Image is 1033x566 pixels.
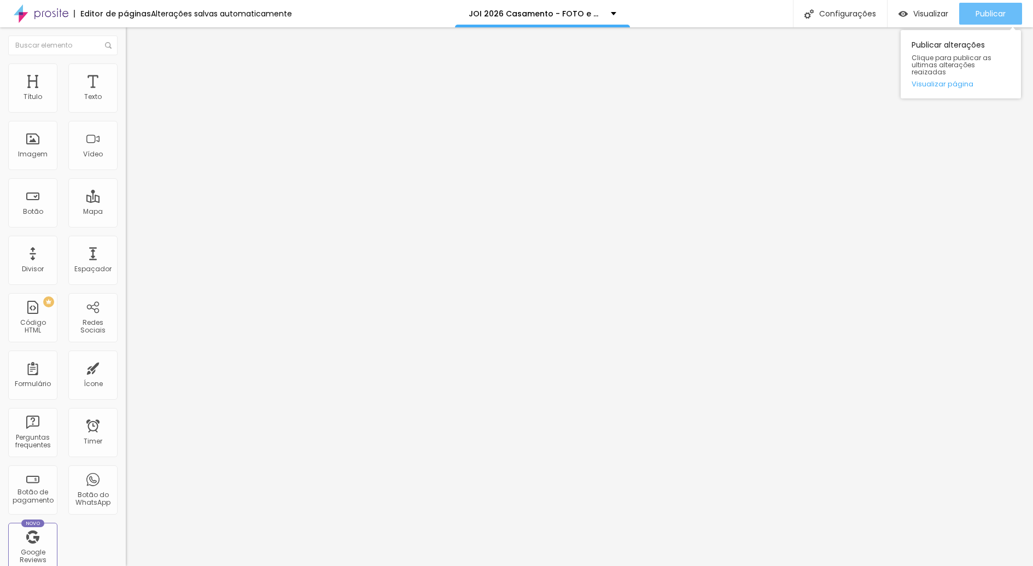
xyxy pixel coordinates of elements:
[11,434,54,450] div: Perguntas frequentes
[71,319,114,335] div: Redes Sociais
[469,10,603,17] p: JOI 2026 Casamento - FOTO e VIDEO
[21,520,45,527] div: Novo
[11,549,54,564] div: Google Reviews
[11,488,54,504] div: Botão de pagamento
[22,265,44,273] div: Divisor
[24,93,42,101] div: Título
[151,10,292,17] div: Alterações salvas automaticamente
[11,319,54,335] div: Código HTML
[15,380,51,388] div: Formulário
[888,3,959,25] button: Visualizar
[23,208,43,215] div: Botão
[83,208,103,215] div: Mapa
[105,42,112,49] img: Icone
[74,265,112,273] div: Espaçador
[901,30,1021,98] div: Publicar alterações
[71,491,114,507] div: Botão do WhatsApp
[18,150,48,158] div: Imagem
[8,36,118,55] input: Buscar elemento
[84,93,102,101] div: Texto
[74,10,151,17] div: Editor de páginas
[912,54,1010,76] span: Clique para publicar as ultimas alterações reaizadas
[126,27,1033,566] iframe: Editor
[912,80,1010,87] a: Visualizar página
[898,9,908,19] img: view-1.svg
[84,380,103,388] div: Ícone
[959,3,1022,25] button: Publicar
[913,9,948,18] span: Visualizar
[976,9,1006,18] span: Publicar
[84,437,102,445] div: Timer
[804,9,814,19] img: Icone
[83,150,103,158] div: Vídeo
